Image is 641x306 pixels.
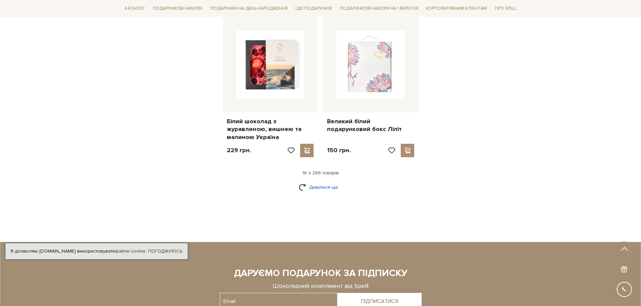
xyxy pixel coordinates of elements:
a: Подарункові набори [150,3,205,14]
a: Про Spell [492,3,519,14]
div: Я дозволяю [DOMAIN_NAME] використовувати [5,248,188,254]
p: 150 грн. [327,146,351,154]
a: Корпоративним клієнтам [423,3,490,14]
a: Ідеї подарунків [293,3,334,14]
a: Подарунки на День народження [208,3,290,14]
a: Білий шоколад з журавлиною, вишнею та малиною Україна [227,118,314,141]
a: Великий білий подарунковий бокс Ліліт [327,118,414,133]
a: Дивитися ще [299,181,343,193]
a: файли cookie [115,248,146,254]
p: 229 грн. [227,146,251,154]
img: Великий білий подарунковий бокс Ліліт [336,31,405,99]
div: 16 з 266 товарів [119,170,522,176]
a: Подарункові набори на 1 Вересня [337,3,421,14]
a: Погоджуюсь [148,248,182,254]
a: Каталог [122,3,148,14]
